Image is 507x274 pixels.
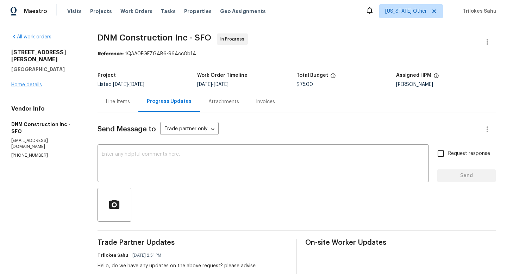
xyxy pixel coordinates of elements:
span: Properties [184,8,212,15]
span: DNM Construction Inc - SFO [98,33,211,42]
a: All work orders [11,35,51,39]
h5: DNM Construction Inc - SFO [11,121,81,135]
span: On-site Worker Updates [305,239,496,246]
span: Projects [90,8,112,15]
span: - [113,82,144,87]
div: Attachments [208,98,239,105]
h5: Total Budget [296,73,328,78]
h5: Work Order Timeline [197,73,248,78]
span: Trilokes Sahu [460,8,496,15]
span: [DATE] 2:51 PM [132,252,161,259]
span: In Progress [220,36,247,43]
h5: Project [98,73,116,78]
div: Progress Updates [147,98,192,105]
span: $75.00 [296,82,313,87]
span: Listed [98,82,144,87]
span: [DATE] [130,82,144,87]
h4: Vendor Info [11,105,81,112]
h5: [GEOGRAPHIC_DATA] [11,66,81,73]
div: [PERSON_NAME] [396,82,496,87]
div: Invoices [256,98,275,105]
span: Work Orders [120,8,152,15]
span: [DATE] [113,82,128,87]
span: [US_STATE] Other [385,8,427,15]
p: [EMAIL_ADDRESS][DOMAIN_NAME] [11,138,81,150]
span: [DATE] [214,82,229,87]
span: Request response [448,150,490,157]
span: The total cost of line items that have been proposed by Opendoor. This sum includes line items th... [330,73,336,82]
span: Send Message to [98,126,156,133]
span: Geo Assignments [220,8,266,15]
div: Line Items [106,98,130,105]
a: Home details [11,82,42,87]
b: Reference: [98,51,124,56]
span: - [197,82,229,87]
span: Maestro [24,8,47,15]
h6: Trilokes Sahu [98,252,128,259]
div: Hello, do we have any updates on the above request? please advise [98,262,256,269]
p: [PHONE_NUMBER] [11,152,81,158]
span: The hpm assigned to this work order. [433,73,439,82]
h2: [STREET_ADDRESS][PERSON_NAME] [11,49,81,63]
span: Trade Partner Updates [98,239,288,246]
span: Visits [67,8,82,15]
div: 1QAA0EGEZG4B6-964cc0b14 [98,50,496,57]
div: Trade partner only [160,124,219,135]
span: [DATE] [197,82,212,87]
h5: Assigned HPM [396,73,431,78]
span: Tasks [161,9,176,14]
